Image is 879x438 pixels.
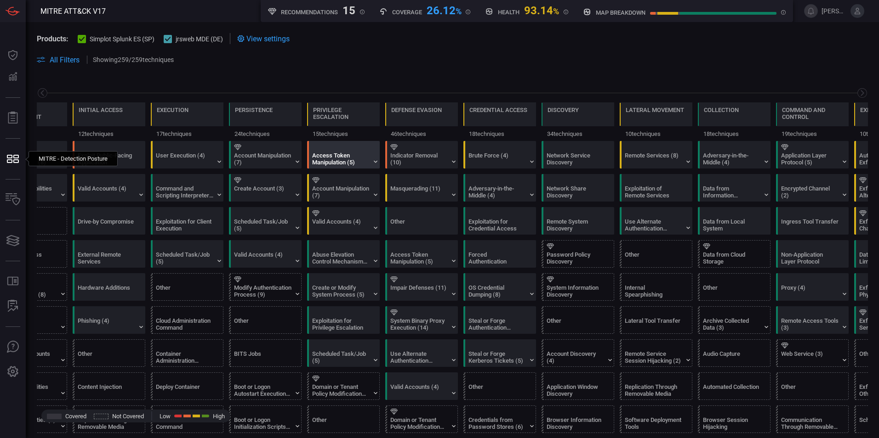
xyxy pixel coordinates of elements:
[542,273,614,301] div: T1082: System Information Discovery
[65,413,86,420] span: Covered
[781,251,839,265] div: Non-Application Layer Protocol
[390,218,448,232] div: Other
[2,295,24,317] button: ALERT ANALYSIS
[73,240,145,268] div: T1133: External Remote Services
[151,207,223,235] div: T1203: Exploitation for Client Execution
[553,6,559,16] span: %
[391,107,442,113] div: Defense Evasion
[625,317,682,331] div: Lateral Tool Transfer
[698,273,771,301] div: Other (Not covered)
[307,126,380,141] div: 15 techniques
[776,306,849,334] div: T1219: Remote Access Tools
[620,405,692,433] div: T1072: Software Deployment Tools (Not covered)
[547,416,604,430] div: Browser Information Discovery
[312,284,370,298] div: Create or Modify System Process (5)
[703,152,760,166] div: Adversary-in-the-Middle (4)
[312,185,370,199] div: Account Manipulation (7)
[547,350,604,364] div: Account Discovery (4)
[524,4,559,15] div: 93.14
[463,372,536,400] div: Other (Not covered)
[229,207,302,235] div: T1053: Scheduled Task/Job
[151,102,223,141] div: TA0002: Execution
[547,218,604,232] div: Remote System Discovery
[392,9,422,16] h5: Coverage
[234,284,291,298] div: Modify Authentication Process (9)
[542,141,614,168] div: T1046: Network Service Discovery
[468,218,526,232] div: Exploitation for Credential Access
[427,4,462,15] div: 26.12
[385,126,458,141] div: 46 techniques
[385,405,458,433] div: T1484: Domain or Tenant Policy Modification
[625,416,682,430] div: Software Deployment Tools
[468,416,526,430] div: Credentials from Password Stores (6)
[781,218,839,232] div: Ingress Tool Transfer
[237,33,290,44] div: View settings
[234,350,291,364] div: BITS Jobs
[468,350,526,364] div: Steal or Forge Kerberos Tickets (5)
[234,152,291,166] div: Account Manipulation (7)
[156,185,213,199] div: Command and Scripting Interpreter (12)
[385,174,458,202] div: T1036: Masquerading
[78,218,135,232] div: Drive-by Compromise
[234,185,291,199] div: Create Account (3)
[776,240,849,268] div: T1095: Non-Application Layer Protocol
[625,251,682,265] div: Other
[156,317,213,331] div: Cloud Administration Command
[385,102,458,141] div: TA0005: Defense Evasion
[157,107,188,113] div: Execution
[73,174,145,202] div: T1078: Valid Accounts
[698,240,771,268] div: T1530: Data from Cloud Storage
[234,317,291,331] div: Other
[698,102,771,141] div: TA0009: Collection
[2,361,24,383] button: Preferences
[781,416,839,430] div: Communication Through Removable Media
[385,207,458,235] div: Other
[703,416,760,430] div: Browser Session Hijacking
[776,405,849,433] div: T1092: Communication Through Removable Media (Not covered)
[307,141,380,168] div: T1134: Access Token Manipulation
[781,284,839,298] div: Proxy (4)
[307,207,380,235] div: T1078: Valid Accounts
[547,317,604,331] div: Other
[234,383,291,397] div: Boot or Logon Autostart Execution (14)
[385,306,458,334] div: T1218: System Binary Proxy Execution
[547,185,604,199] div: Network Share Discovery
[620,339,692,367] div: T1563: Remote Service Session Hijacking (Not covered)
[776,174,849,202] div: T1573: Encrypted Channel
[2,66,24,88] button: Detections
[156,284,213,298] div: Other
[781,350,839,364] div: Web Service (3)
[776,207,849,235] div: T1105: Ingress Tool Transfer
[703,185,760,199] div: Data from Information Repositories (5)
[229,339,302,367] div: T1197: BITS Jobs (Not covered)
[390,317,448,331] div: System Binary Proxy Execution (14)
[37,34,68,43] span: Products:
[307,273,380,301] div: T1543: Create or Modify System Process
[542,372,614,400] div: T1010: Application Window Discovery (Not covered)
[547,383,604,397] div: Application Window Discovery
[781,317,839,331] div: Remote Access Tools (3)
[79,107,123,113] div: Initial Access
[73,126,145,141] div: 12 techniques
[698,126,771,141] div: 18 techniques
[151,174,223,202] div: T1059: Command and Scripting Interpreter
[390,284,448,298] div: Impair Defenses (11)
[542,174,614,202] div: T1135: Network Share Discovery
[776,372,849,400] div: Other (Not covered)
[620,174,692,202] div: T1210: Exploitation of Remote Services
[73,102,145,141] div: TA0001: Initial Access
[620,306,692,334] div: T1570: Lateral Tool Transfer (Not covered)
[307,372,380,400] div: T1484: Domain or Tenant Policy Modification
[625,218,682,232] div: Use Alternate Authentication Material (4)
[782,107,843,120] div: Command and Control
[2,148,24,170] button: MITRE - Detection Posture
[468,383,526,397] div: Other
[156,383,213,397] div: Deploy Container
[78,416,135,430] div: Replication Through Removable Media
[542,405,614,433] div: T1217: Browser Information Discovery (Not covered)
[385,240,458,268] div: T1134: Access Token Manipulation
[229,273,302,301] div: T1556: Modify Authentication Process
[620,372,692,400] div: T1091: Replication Through Removable Media (Not covered)
[385,339,458,367] div: T1550: Use Alternate Authentication Material
[312,416,370,430] div: Other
